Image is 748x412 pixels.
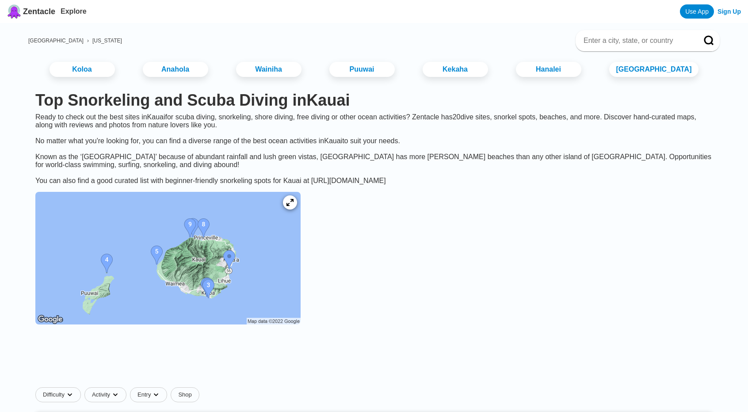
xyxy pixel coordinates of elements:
[35,91,713,110] h1: Top Snorkeling and Scuba Diving in Kauai
[171,387,199,402] a: Shop
[583,36,691,45] input: Enter a city, state, or country
[717,8,741,15] a: Sign Up
[160,340,588,380] iframe: Advertisement
[28,153,720,185] div: Known as the ‘[GEOGRAPHIC_DATA]’ because of abundant rainfall and lush green vistas, [GEOGRAPHIC_...
[516,62,581,77] a: Hanalei
[137,391,151,398] span: Entry
[50,62,115,77] a: Koloa
[112,391,119,398] img: dropdown caret
[423,62,488,77] a: Kekaha
[609,62,699,77] a: [GEOGRAPHIC_DATA]
[130,387,171,402] button: Entrydropdown caret
[236,62,301,77] a: Wainiha
[28,113,720,153] div: Ready to check out the best sites in Kauai for scuba diving, snorkeling, shore diving, free divin...
[23,7,55,16] span: Zentacle
[92,38,122,44] a: [US_STATE]
[680,4,714,19] a: Use App
[43,391,65,398] span: Difficulty
[35,387,84,402] button: Difficultydropdown caret
[66,391,73,398] img: dropdown caret
[61,8,87,15] a: Explore
[28,38,84,44] a: [GEOGRAPHIC_DATA]
[7,4,55,19] a: Zentacle logoZentacle
[143,62,208,77] a: Anahola
[28,185,308,333] a: Kauai dive site map
[7,4,21,19] img: Zentacle logo
[329,62,395,77] a: Puuwai
[92,391,110,398] span: Activity
[84,387,130,402] button: Activitydropdown caret
[153,391,160,398] img: dropdown caret
[35,192,301,324] img: Kauai dive site map
[87,38,89,44] span: ›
